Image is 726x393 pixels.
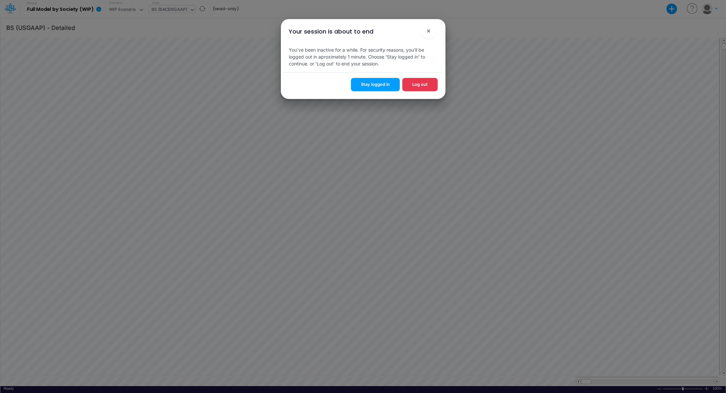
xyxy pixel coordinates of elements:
span: × [426,27,431,35]
button: Stay logged in [351,78,400,91]
div: Your session is about to end [289,27,373,36]
button: Log out [402,78,438,91]
button: Close [421,23,437,39]
div: You've been inactive for a while. For security reasons, you'll be logged out in aproximately 1 mi... [283,41,443,72]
